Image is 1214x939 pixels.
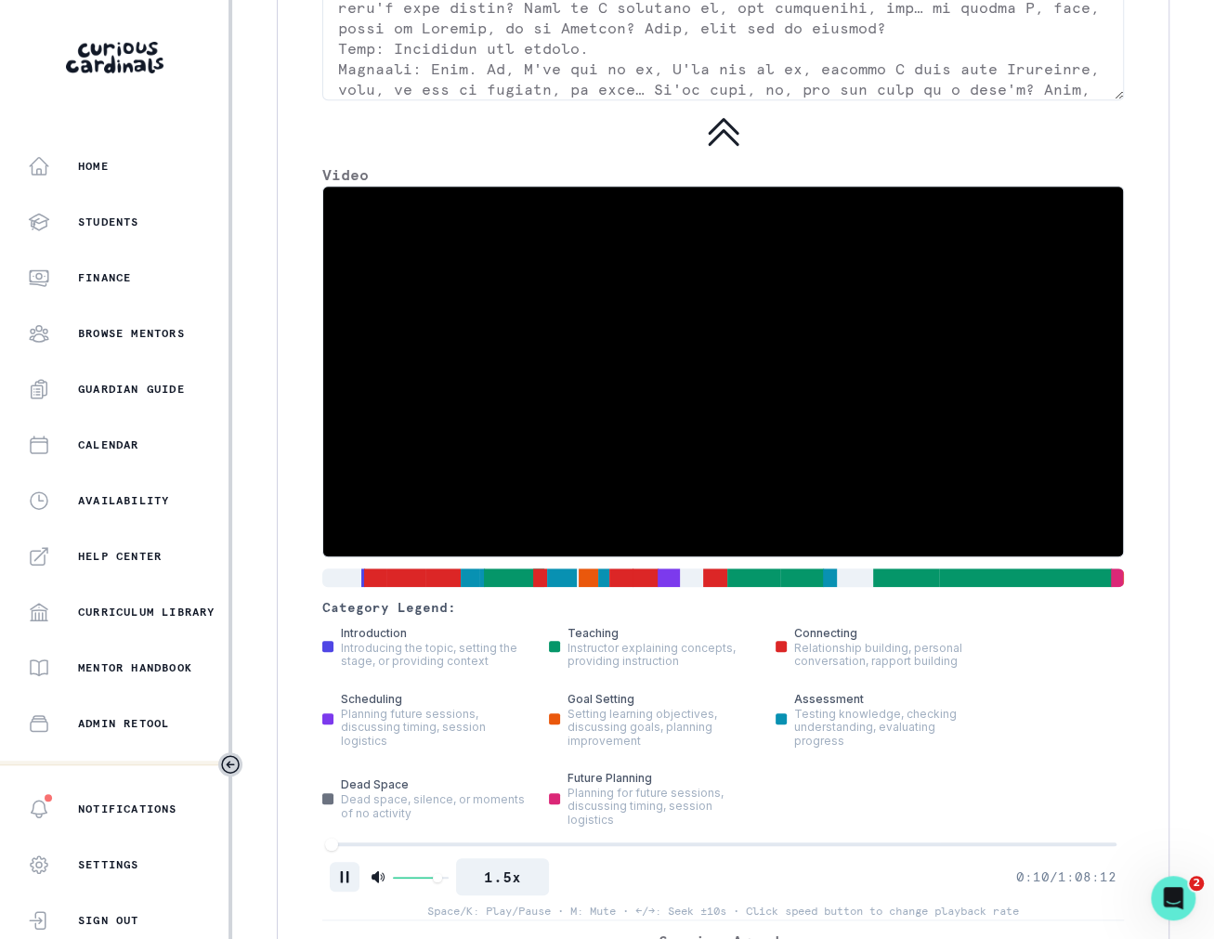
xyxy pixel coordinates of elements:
p: connecting [794,625,857,642]
p: teaching [568,625,619,642]
p: Setting learning objectives, discussing goals, planning improvement [568,708,753,748]
button: Pause [330,862,359,892]
p: Introducing the topic, setting the stage, or providing context [341,642,527,669]
img: Curious Cardinals Logo [66,42,163,73]
p: Availability [78,493,169,508]
iframe: Intercom live chat [1151,876,1195,920]
p: Space/K: Play/Pause • M: Mute • ←/→: Seek ±10s • Click speed button to change playback rate [427,903,1019,919]
button: Playback speed [456,858,549,895]
p: Mentor Handbook [78,660,192,675]
p: Help Center [78,549,162,564]
p: Instructor explaining concepts, providing instruction [568,642,753,669]
p: Browse Mentors [78,326,185,341]
p: Students [78,215,139,229]
p: Curriculum Library [78,605,215,619]
p: assessment [794,691,864,708]
p: Finance [78,270,131,285]
p: future planning [568,770,652,787]
div: video-progress [325,838,338,851]
p: Home [78,159,109,174]
button: Mute [367,866,389,888]
p: Relationship building, personal conversation, rapport building [794,642,980,669]
p: Category Legend: [322,598,456,618]
p: dead space [341,776,409,793]
p: Sign Out [78,913,139,928]
p: Planning for future sessions, discussing timing, session logistics [568,787,753,827]
p: Notifications [78,802,177,816]
p: Dead space, silence, or moments of no activity [341,793,527,820]
p: Calendar [78,437,139,452]
button: Toggle sidebar [218,752,242,776]
div: volume [433,873,442,882]
p: Guardian Guide [78,382,185,397]
p: Settings [78,857,139,872]
p: Admin Retool [78,716,169,731]
p: goal setting [568,691,634,708]
p: Testing knowledge, checking understanding, evaluating progress [794,708,980,748]
span: 2 [1189,876,1204,891]
p: Video [322,163,1124,186]
p: introduction [341,625,407,642]
p: scheduling [341,691,402,708]
p: 0:10 / 1:08:12 [1016,867,1116,887]
p: Planning future sessions, discussing timing, session logistics [341,708,527,748]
